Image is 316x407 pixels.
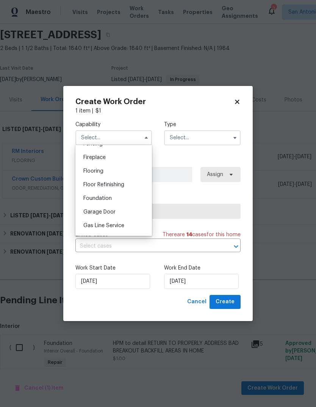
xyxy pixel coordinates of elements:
[83,209,116,215] span: Garage Door
[83,155,106,160] span: Fireplace
[83,196,112,201] span: Foundation
[75,130,152,145] input: Select...
[186,232,192,237] span: 14
[83,223,124,228] span: Gas Line Service
[184,295,210,309] button: Cancel
[164,130,241,145] input: Select...
[164,121,241,128] label: Type
[164,274,239,289] input: M/D/YYYY
[75,98,234,106] h2: Create Work Order
[82,207,234,215] span: Select trade partner
[75,107,241,115] div: 1 item |
[216,297,235,307] span: Create
[230,133,239,142] button: Show options
[142,133,151,142] button: Hide options
[210,295,241,309] button: Create
[83,168,103,174] span: Flooring
[164,264,241,272] label: Work End Date
[75,121,152,128] label: Capability
[75,240,219,252] input: Select cases
[75,264,152,272] label: Work Start Date
[163,231,241,239] span: There are case s for this home
[83,182,124,187] span: Floor Refinishing
[187,297,206,307] span: Cancel
[207,171,223,178] span: Assign
[231,241,241,252] button: Open
[95,108,101,114] span: $ 1
[75,194,241,202] label: Trade Partner
[75,274,150,289] input: M/D/YYYY
[75,157,241,165] label: Work Order Manager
